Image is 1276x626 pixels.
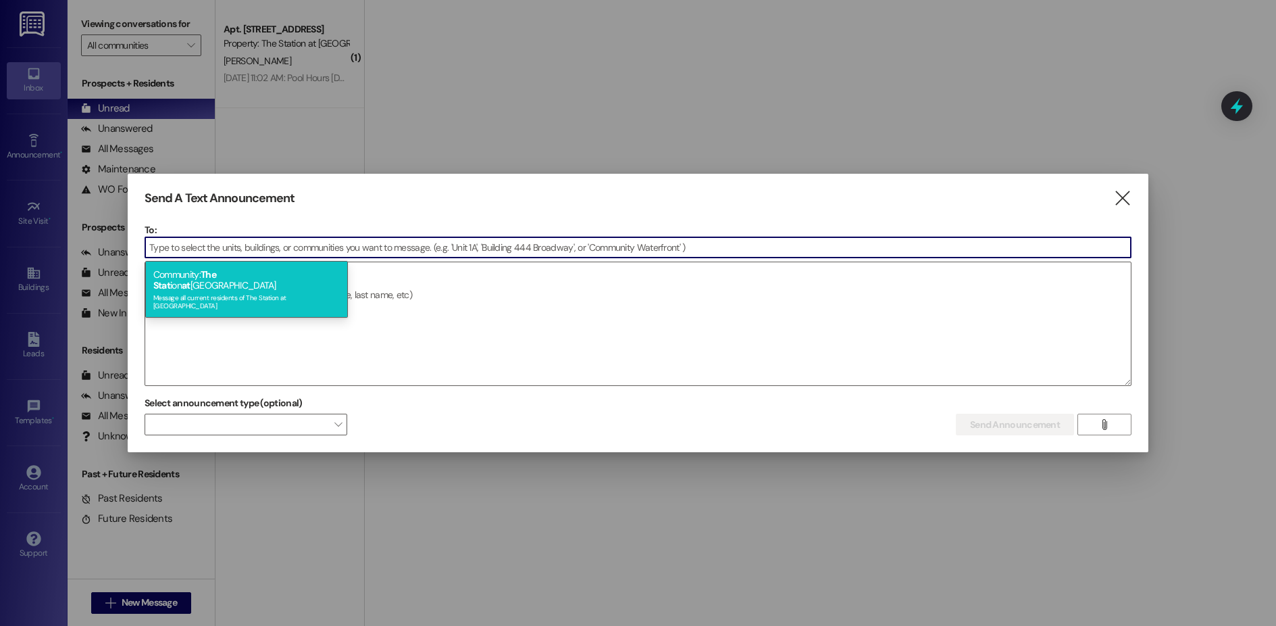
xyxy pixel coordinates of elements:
[145,191,295,206] h3: Send A Text Announcement
[1099,419,1109,430] i: 
[970,418,1060,432] span: Send Announcement
[145,223,1131,237] p: To:
[153,291,340,310] div: Message all current residents of The Station at [GEOGRAPHIC_DATA]
[153,268,216,291] span: The Stat
[1113,191,1131,206] i: 
[145,237,1131,258] input: Type to select the units, buildings, or communities you want to message. (e.g. 'Unit 1A', 'Buildi...
[145,393,303,414] label: Select announcement type (optional)
[145,261,348,318] div: Community: ion [GEOGRAPHIC_DATA]
[182,279,190,291] span: at
[956,414,1074,435] button: Send Announcement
